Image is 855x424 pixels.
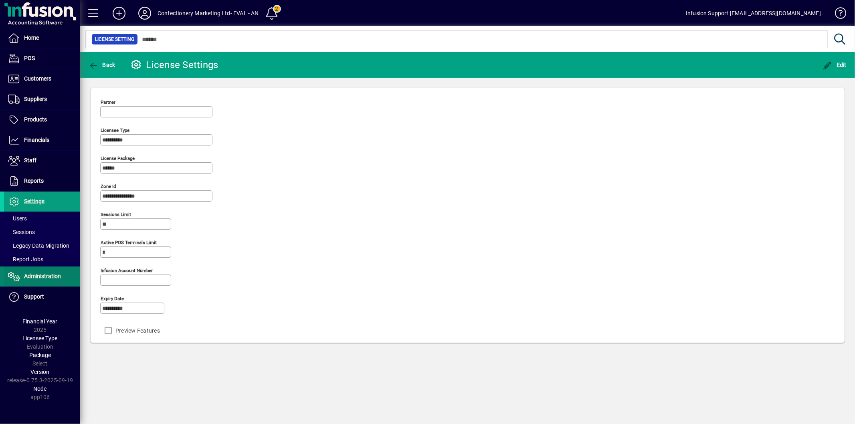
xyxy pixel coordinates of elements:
[101,127,129,133] mat-label: Licensee Type
[4,212,80,225] a: Users
[24,157,36,164] span: Staff
[4,267,80,287] a: Administration
[80,58,124,72] app-page-header-button: Back
[686,7,821,20] div: Infusion Support [EMAIL_ADDRESS][DOMAIN_NAME]
[4,89,80,109] a: Suppliers
[8,242,69,249] span: Legacy Data Migration
[101,184,116,189] mat-label: Zone Id
[8,256,43,262] span: Report Jobs
[829,2,845,28] a: Knowledge Base
[4,287,80,307] a: Support
[132,6,158,20] button: Profile
[4,48,80,69] a: POS
[24,55,35,61] span: POS
[4,110,80,130] a: Products
[4,171,80,191] a: Reports
[23,335,58,341] span: Licensee Type
[101,155,135,161] mat-label: License Package
[34,386,47,392] span: Node
[101,240,157,245] mat-label: Active POS Terminals Limit
[4,151,80,171] a: Staff
[101,296,124,301] mat-label: Expiry date
[4,252,80,266] a: Report Jobs
[101,268,153,273] mat-label: Infusion account number
[24,75,51,82] span: Customers
[24,293,44,300] span: Support
[101,99,115,105] mat-label: Partner
[24,96,47,102] span: Suppliers
[31,369,50,375] span: Version
[130,59,218,71] div: License Settings
[4,69,80,89] a: Customers
[8,215,27,222] span: Users
[158,7,259,20] div: Confectionery Marketing Ltd- EVAL - AN
[87,58,117,72] button: Back
[24,178,44,184] span: Reports
[106,6,132,20] button: Add
[4,239,80,252] a: Legacy Data Migration
[24,273,61,279] span: Administration
[29,352,51,358] span: Package
[823,62,847,68] span: Edit
[4,28,80,48] a: Home
[95,35,134,43] span: License Setting
[23,318,58,325] span: Financial Year
[24,34,39,41] span: Home
[4,130,80,150] a: Financials
[24,116,47,123] span: Products
[24,198,44,204] span: Settings
[101,212,131,217] mat-label: Sessions Limit
[821,58,849,72] button: Edit
[24,137,49,143] span: Financials
[89,62,115,68] span: Back
[4,225,80,239] a: Sessions
[8,229,35,235] span: Sessions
